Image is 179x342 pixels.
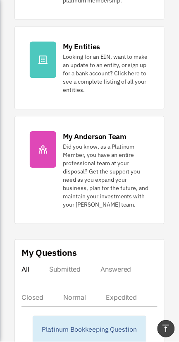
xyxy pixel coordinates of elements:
[63,53,149,94] div: Looking for an EIN, want to make an update to an entity, or sign up for a bank account? Click her...
[21,247,77,259] div: My Questions
[106,294,137,302] div: Expedited
[21,294,43,302] div: Closed
[100,266,131,274] div: Answered
[63,143,149,209] div: Did you know, as a Platinum Member, you have an entire professional team at your disposal? Get th...
[63,132,126,142] div: My Anderson Team
[14,26,165,110] a: My Entities Looking for an EIN, want to make an update to an entity, or sign up for a bank accoun...
[21,266,29,274] div: All
[63,294,86,302] div: Normal
[14,116,165,224] a: My Anderson Team Did you know, as a Platinum Member, you have an entire professional team at your...
[63,42,100,52] div: My Entities
[49,266,81,274] div: Submitted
